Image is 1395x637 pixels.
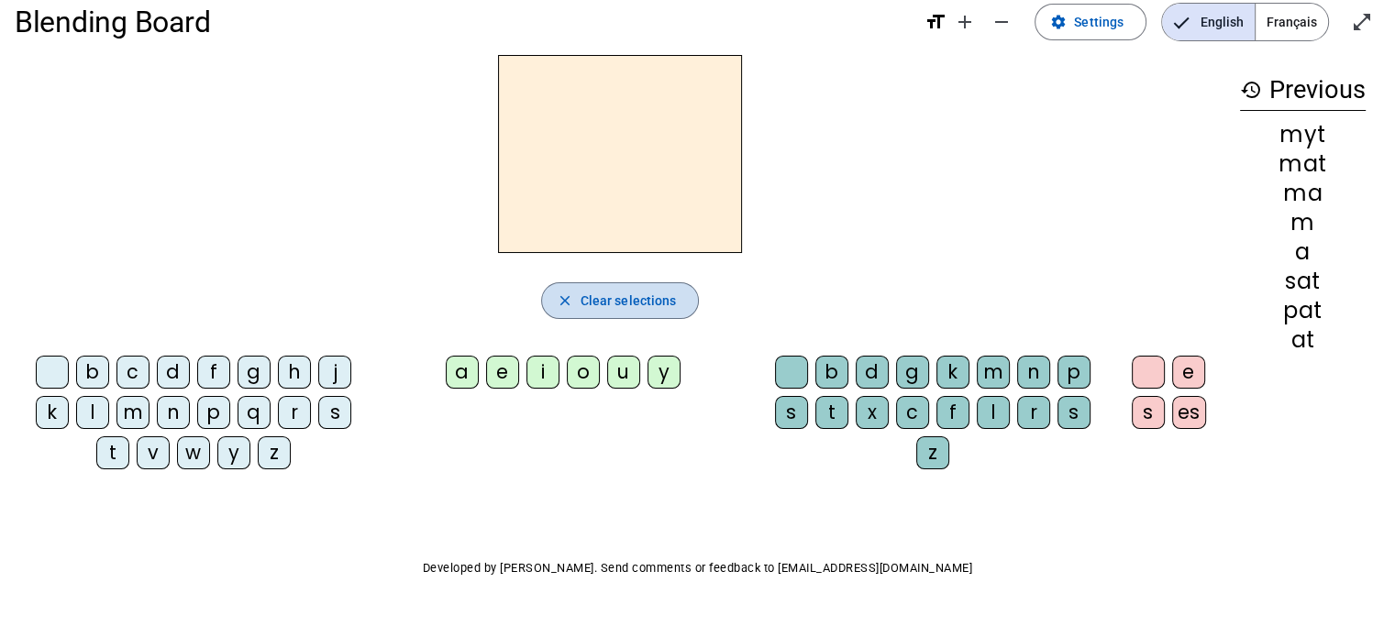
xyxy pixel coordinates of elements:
div: pat [1240,300,1366,322]
div: k [936,356,969,389]
div: i [526,356,559,389]
h3: Previous [1240,70,1366,111]
div: e [486,356,519,389]
span: Français [1256,4,1328,40]
div: w [177,436,210,469]
div: q [238,396,271,429]
div: g [896,356,929,389]
div: s [1057,396,1091,429]
div: h [278,356,311,389]
div: at [1240,329,1366,351]
div: y [217,436,250,469]
div: s [318,396,351,429]
div: m [977,356,1010,389]
div: l [977,396,1010,429]
div: d [856,356,889,389]
span: English [1162,4,1255,40]
div: c [116,356,149,389]
div: m [116,396,149,429]
div: l [76,396,109,429]
mat-icon: remove [991,11,1013,33]
div: t [96,436,129,469]
div: a [446,356,479,389]
div: m [1240,212,1366,234]
div: n [1017,356,1050,389]
div: sat [1240,270,1366,292]
div: mat [1240,153,1366,175]
div: z [916,436,949,469]
div: ma [1240,182,1366,204]
mat-icon: history [1240,79,1262,101]
div: v [137,436,170,469]
div: b [76,356,109,389]
button: Clear selections [541,282,700,319]
div: es [1172,396,1206,429]
div: j [318,356,351,389]
button: Decrease font size [983,4,1020,40]
div: r [1017,396,1050,429]
div: z [258,436,291,469]
div: myt [1240,124,1366,146]
div: o [567,356,600,389]
div: n [157,396,190,429]
button: Increase font size [947,4,983,40]
mat-icon: settings [1050,14,1067,30]
div: e [1172,356,1205,389]
div: g [238,356,271,389]
button: Enter full screen [1344,4,1380,40]
span: Settings [1074,11,1124,33]
mat-icon: open_in_full [1351,11,1373,33]
button: Settings [1035,4,1146,40]
div: f [936,396,969,429]
div: p [1057,356,1091,389]
mat-icon: format_size [924,11,947,33]
div: c [896,396,929,429]
p: Developed by [PERSON_NAME]. Send comments or feedback to [EMAIL_ADDRESS][DOMAIN_NAME] [15,557,1380,579]
div: s [775,396,808,429]
mat-icon: add [954,11,976,33]
div: b [815,356,848,389]
div: x [856,396,889,429]
div: y [648,356,681,389]
div: d [157,356,190,389]
div: u [607,356,640,389]
div: k [36,396,69,429]
span: Clear selections [581,290,677,312]
div: t [815,396,848,429]
mat-icon: close [557,292,573,309]
div: p [197,396,230,429]
div: a [1240,241,1366,263]
div: s [1132,396,1165,429]
div: r [278,396,311,429]
mat-button-toggle-group: Language selection [1161,3,1329,41]
div: f [197,356,230,389]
